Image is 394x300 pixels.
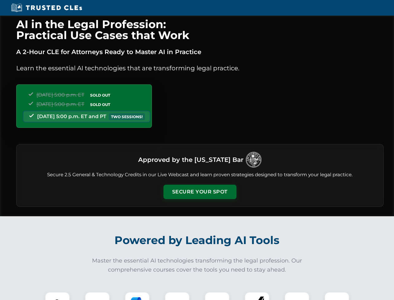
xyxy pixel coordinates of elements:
span: [DATE] 5:00 p.m. ET [36,101,84,107]
span: SOLD OUT [88,92,112,98]
p: A 2-Hour CLE for Attorneys Ready to Master AI in Practice [16,47,384,57]
button: Secure Your Spot [163,185,236,199]
img: Trusted CLEs [9,3,84,12]
h3: Approved by the [US_STATE] Bar [138,154,243,165]
h1: AI in the Legal Profession: Practical Use Cases that Work [16,19,384,41]
span: [DATE] 5:00 p.m. ET [36,92,84,98]
h2: Powered by Leading AI Tools [24,229,370,251]
span: SOLD OUT [88,101,112,108]
p: Learn the essential AI technologies that are transforming legal practice. [16,63,384,73]
p: Secure 2.5 General & Technology Credits in our Live Webcast and learn proven strategies designed ... [24,171,376,178]
img: Logo [246,152,261,167]
p: Master the essential AI technologies transforming the legal profession. Our comprehensive courses... [88,256,306,274]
